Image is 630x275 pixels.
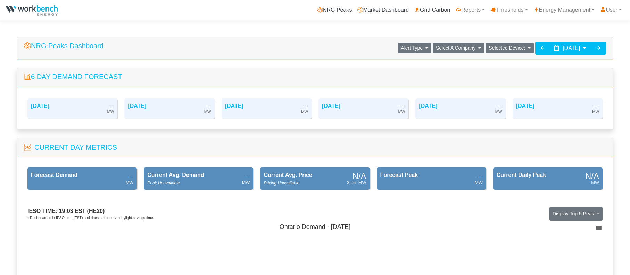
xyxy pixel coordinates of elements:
[380,171,418,179] div: Forecast Peak
[597,3,624,17] a: User
[301,109,308,115] div: MW
[353,173,366,179] div: N/A
[594,102,599,109] div: --
[242,179,250,186] div: MW
[225,103,243,109] a: [DATE]
[399,102,405,109] div: --
[398,43,431,53] button: Alert Type
[24,72,606,81] h5: 6 Day Demand Forecast
[27,208,57,214] span: IESO time:
[516,103,534,109] a: [DATE]
[591,179,599,186] div: MW
[302,102,308,109] div: --
[206,102,211,109] div: --
[398,109,405,115] div: MW
[477,173,483,179] div: --
[489,45,525,51] span: Selected Device:
[314,3,355,17] a: NRG Peaks
[264,171,312,179] div: Current Avg. Price
[475,179,483,186] div: MW
[563,45,580,51] span: [DATE]
[549,207,603,221] button: Display Top 5 Peak
[31,103,49,109] a: [DATE]
[59,208,105,214] span: 19:03 EST (HE20)
[280,223,351,230] tspan: Ontario Demand - [DATE]
[147,171,204,179] div: Current Avg. Demand
[436,45,475,51] span: Select A Company
[433,43,484,53] button: Select A Company
[497,102,502,109] div: --
[31,171,77,179] div: Forecast Demand
[488,3,530,17] a: Thresholds
[128,173,133,179] div: --
[531,3,598,17] a: Energy Management
[6,5,58,16] img: NRGPeaks.png
[125,179,133,186] div: MW
[204,109,211,115] div: MW
[585,173,599,179] div: N/A
[244,173,250,179] div: --
[34,142,117,153] div: Current Day Metrics
[419,103,437,109] a: [DATE]
[24,42,103,50] h5: NRG Peaks Dashboard
[108,102,114,109] div: --
[355,3,412,17] a: Market Dashboard
[495,109,502,115] div: MW
[264,180,299,186] div: Pricing Unavailable
[486,43,534,53] button: Selected Device:
[592,109,599,115] div: MW
[128,103,146,109] a: [DATE]
[412,3,453,17] a: Grid Carbon
[497,171,546,179] div: Current Daily Peak
[347,179,366,186] div: $ per MW
[147,180,180,186] div: Peak Unavailable
[27,215,154,221] div: * Dashboard is in IESO time (EST) and does not observe daylight savings time.
[401,45,423,51] span: Alert Type
[322,103,340,109] a: [DATE]
[453,3,488,17] a: Reports
[553,211,594,216] span: Display Top 5 Peak
[107,109,114,115] div: MW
